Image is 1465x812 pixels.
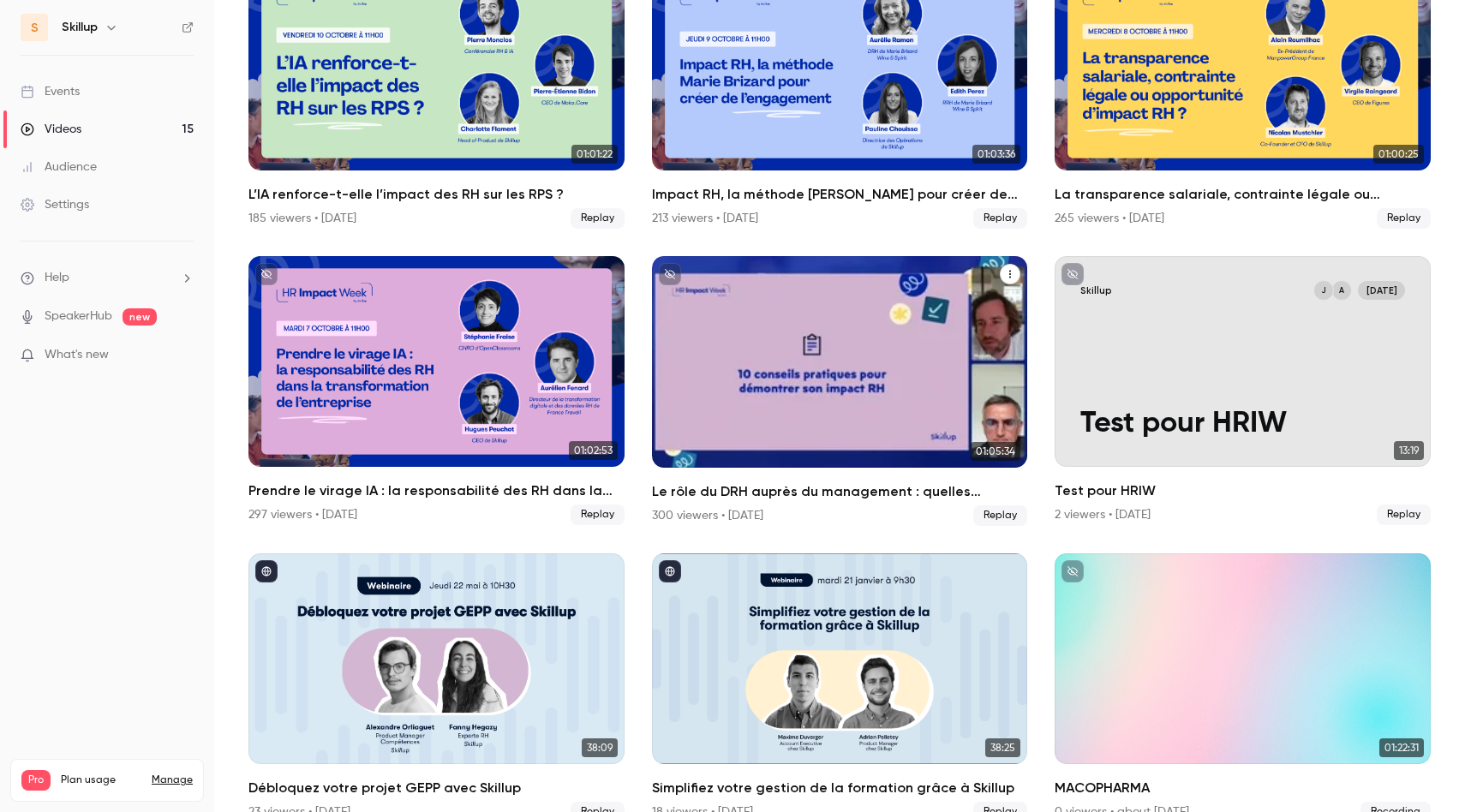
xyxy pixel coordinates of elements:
[1377,505,1431,525] span: Replay
[1055,778,1431,798] h2: MACOPHARMA
[1055,481,1431,501] h2: Test pour HRIW
[61,773,141,787] span: Plan usage
[973,505,1027,526] span: Replay
[31,19,39,37] span: S
[571,145,618,164] span: 01:01:22
[652,507,763,524] div: 300 viewers • [DATE]
[248,506,357,523] div: 297 viewers • [DATE]
[123,308,157,325] span: new
[21,158,97,176] div: Audience
[1055,256,1431,526] a: SkillupAJ[DATE]Test pour HRIW13:19Test pour HRIW2 viewers • [DATE]Replay
[652,481,1028,502] h2: Le rôle du DRH auprès du management : quelles opportunités pour mieux démontrer l’impact des poli...
[21,83,80,100] div: Events
[652,778,1028,798] h2: Simplifiez votre gestion de la formation grâce à Skillup
[45,346,109,364] span: What's new
[972,145,1020,164] span: 01:03:36
[173,348,194,363] iframe: Noticeable Trigger
[62,19,98,36] h6: Skillup
[571,208,625,229] span: Replay
[21,770,51,791] span: Pro
[652,256,1028,526] a: 01:05:34Le rôle du DRH auprès du management : quelles opportunités pour mieux démontrer l’impact ...
[1055,184,1431,205] h2: La transparence salariale, contrainte légale ou opportunité d’impact RH ?
[152,773,193,787] a: Manage
[255,263,278,285] button: unpublished
[571,505,625,525] span: Replay
[659,263,681,285] button: unpublished
[985,738,1020,757] span: 38:25
[973,208,1027,229] span: Replay
[659,560,681,582] button: published
[248,210,356,227] div: 185 viewers • [DATE]
[1373,145,1424,164] span: 01:00:25
[1394,441,1424,460] span: 13:19
[1331,280,1352,301] div: A
[248,184,625,205] h2: L’IA renforce-t-elle l’impact des RH sur les RPS ?
[1061,263,1084,285] button: unpublished
[248,481,625,501] h2: Prendre le virage IA : la responsabilité des RH dans la transformation de l'entreprise
[248,256,625,526] li: Prendre le virage IA : la responsabilité des RH dans la transformation de l'entreprise
[45,269,69,287] span: Help
[255,560,278,582] button: published
[21,121,81,138] div: Videos
[652,256,1028,526] li: Le rôle du DRH auprès du management : quelles opportunités pour mieux démontrer l’impact des poli...
[248,778,625,798] h2: Débloquez votre projet GEPP avec Skillup
[1055,210,1164,227] div: 265 viewers • [DATE]
[1358,281,1405,300] span: [DATE]
[652,184,1028,205] h2: Impact RH, la méthode [PERSON_NAME] pour créer de l’engagement
[1061,560,1084,582] button: unpublished
[21,269,194,287] li: help-dropdown-opener
[1055,256,1431,526] li: Test pour HRIW
[1313,280,1334,301] div: J
[45,307,112,325] a: SpeakerHub
[1377,208,1431,229] span: Replay
[652,210,758,227] div: 213 viewers • [DATE]
[582,738,618,757] span: 38:09
[971,442,1020,461] span: 01:05:34
[569,441,618,460] span: 01:02:53
[1080,408,1405,442] p: Test pour HRIW
[1055,506,1151,523] div: 2 viewers • [DATE]
[1379,738,1424,757] span: 01:22:31
[21,196,89,213] div: Settings
[1080,284,1112,297] p: Skillup
[248,256,625,526] a: 01:02:53Prendre le virage IA : la responsabilité des RH dans la transformation de l'entreprise297...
